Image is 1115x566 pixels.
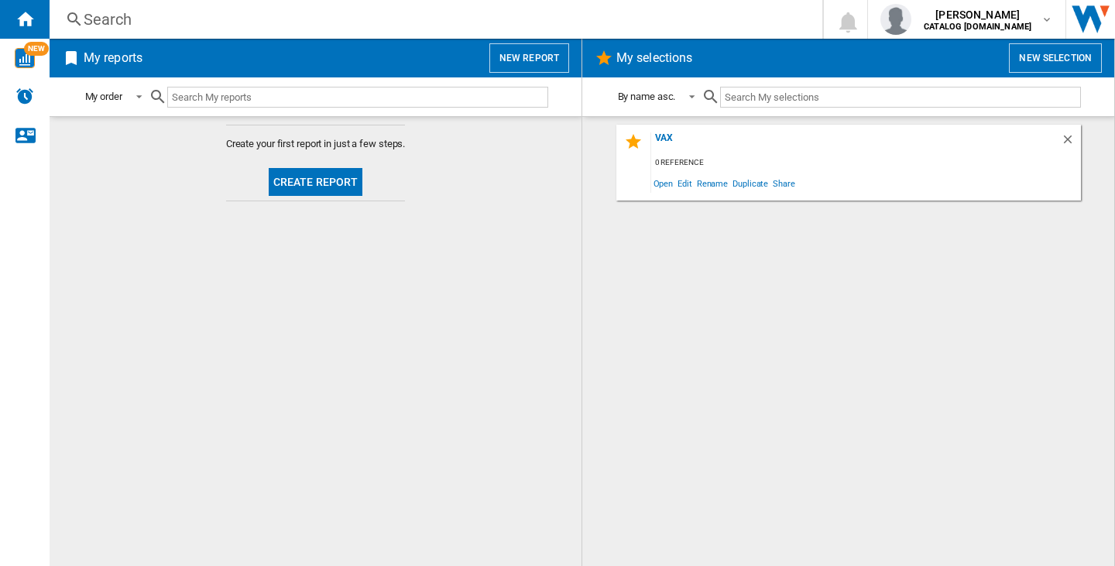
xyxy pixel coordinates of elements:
[618,91,676,102] div: By name asc.
[84,9,782,30] div: Search
[1061,132,1081,153] div: Delete
[880,4,911,35] img: profile.jpg
[695,173,730,194] span: Rename
[613,43,695,73] h2: My selections
[651,132,1061,153] div: vax
[730,173,770,194] span: Duplicate
[269,168,363,196] button: Create report
[924,7,1031,22] span: [PERSON_NAME]
[24,42,49,56] span: NEW
[15,48,35,68] img: wise-card.svg
[15,87,34,105] img: alerts-logo.svg
[489,43,569,73] button: New report
[924,22,1031,32] b: CATALOG [DOMAIN_NAME]
[675,173,695,194] span: Edit
[651,173,676,194] span: Open
[226,137,406,151] span: Create your first report in just a few steps.
[85,91,122,102] div: My order
[1009,43,1102,73] button: New selection
[81,43,146,73] h2: My reports
[167,87,548,108] input: Search My reports
[770,173,798,194] span: Share
[651,153,1081,173] div: 0 reference
[720,87,1080,108] input: Search My selections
